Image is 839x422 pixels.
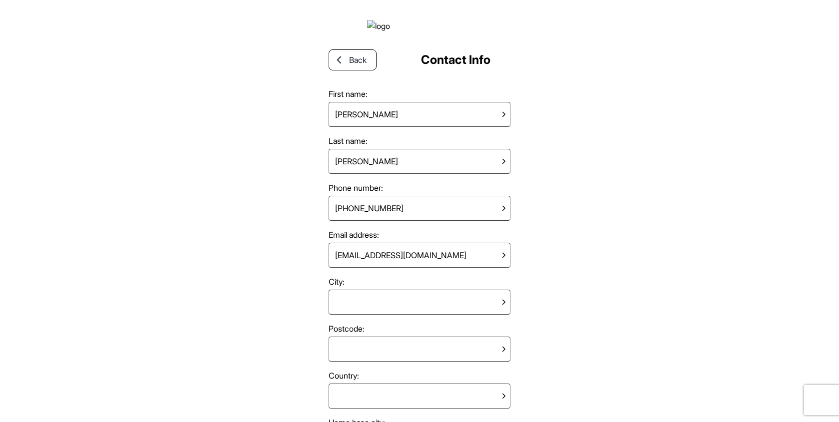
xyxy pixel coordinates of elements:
label: Postcode: [329,323,510,335]
label: City: [329,276,510,288]
div: [PERSON_NAME] [331,104,402,124]
label: First name: [329,88,510,100]
span: Back [349,54,367,66]
label: Email address: [329,229,510,241]
div: [PERSON_NAME] [331,151,402,171]
a: Back [329,49,377,70]
div: Contact Info [421,51,490,69]
div: [PHONE_NUMBER] [331,198,408,218]
label: Country: [329,370,510,382]
img: logo [367,20,472,32]
div: [EMAIL_ADDRESS][DOMAIN_NAME] [331,245,470,265]
label: Phone number: [329,182,510,194]
label: Last name: [329,135,510,147]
